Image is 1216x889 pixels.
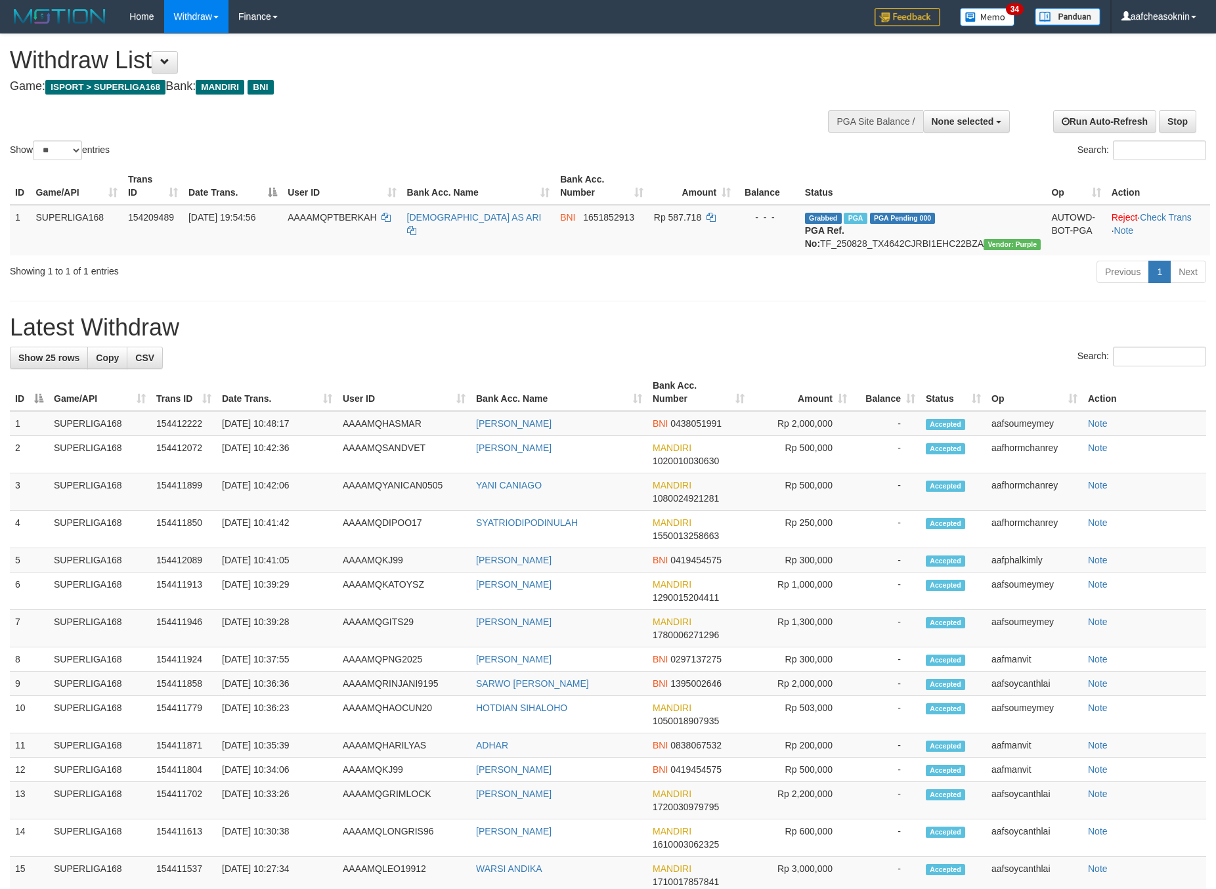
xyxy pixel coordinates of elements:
[248,80,273,95] span: BNI
[10,573,49,610] td: 6
[750,548,852,573] td: Rp 300,000
[1088,443,1108,453] a: Note
[476,826,552,836] a: [PERSON_NAME]
[670,654,722,664] span: Copy 0297137275 to clipboard
[476,789,552,799] a: [PERSON_NAME]
[337,374,471,411] th: User ID: activate to sort column ascending
[49,819,151,857] td: SUPERLIGA168
[1088,555,1108,565] a: Note
[1006,3,1024,15] span: 34
[986,819,1083,857] td: aafsoycanthlai
[653,579,691,590] span: MANDIRI
[10,819,49,857] td: 14
[476,863,542,874] a: WARSI ANDIKA
[750,696,852,733] td: Rp 503,000
[926,481,965,492] span: Accepted
[151,374,217,411] th: Trans ID: activate to sort column ascending
[10,696,49,733] td: 10
[750,733,852,758] td: Rp 200,000
[337,548,471,573] td: AAAAMQKJ99
[10,374,49,411] th: ID: activate to sort column descending
[10,733,49,758] td: 11
[151,647,217,672] td: 154411924
[183,167,282,205] th: Date Trans.: activate to sort column descending
[852,374,921,411] th: Balance: activate to sort column ascending
[33,141,82,160] select: Showentries
[1088,579,1108,590] a: Note
[986,672,1083,696] td: aafsoycanthlai
[800,205,1047,255] td: TF_250828_TX4642CJRBI1EHC22BZA
[10,259,497,278] div: Showing 1 to 1 of 1 entries
[151,758,217,782] td: 154411804
[852,758,921,782] td: -
[1088,826,1108,836] a: Note
[986,473,1083,511] td: aafhormchanrey
[1088,418,1108,429] a: Note
[10,610,49,647] td: 7
[337,733,471,758] td: AAAAMQHARILYAS
[337,696,471,733] td: AAAAMQHAOCUN20
[31,205,123,255] td: SUPERLIGA168
[10,672,49,696] td: 9
[151,672,217,696] td: 154411858
[337,672,471,696] td: AAAAMQRINJANI9195
[986,548,1083,573] td: aafphalkimly
[1088,703,1108,713] a: Note
[926,864,965,875] span: Accepted
[151,819,217,857] td: 154411613
[476,480,542,490] a: YANI CANIAGO
[337,782,471,819] td: AAAAMQGRIMLOCK
[1046,205,1106,255] td: AUTOWD-BOT-PGA
[476,579,552,590] a: [PERSON_NAME]
[1097,261,1149,283] a: Previous
[653,863,691,874] span: MANDIRI
[805,225,844,249] b: PGA Ref. No:
[1088,764,1108,775] a: Note
[653,617,691,627] span: MANDIRI
[926,419,965,430] span: Accepted
[653,716,719,726] span: Copy 1050018907935 to clipboard
[476,678,589,689] a: SARWO [PERSON_NAME]
[750,374,852,411] th: Amount: activate to sort column ascending
[986,696,1083,733] td: aafsoumeymey
[337,758,471,782] td: AAAAMQKJ99
[555,167,649,205] th: Bank Acc. Number: activate to sort column ascending
[49,573,151,610] td: SUPERLIGA168
[217,436,337,473] td: [DATE] 10:42:36
[750,819,852,857] td: Rp 600,000
[476,517,578,528] a: SYATRIODIPODINULAH
[828,110,923,133] div: PGA Site Balance /
[1112,212,1138,223] a: Reject
[670,740,722,750] span: Copy 0838067532 to clipboard
[926,741,965,752] span: Accepted
[852,610,921,647] td: -
[653,740,668,750] span: BNI
[31,167,123,205] th: Game/API: activate to sort column ascending
[217,819,337,857] td: [DATE] 10:30:38
[151,436,217,473] td: 154412072
[750,473,852,511] td: Rp 500,000
[476,764,552,775] a: [PERSON_NAME]
[800,167,1047,205] th: Status
[750,672,852,696] td: Rp 2,000,000
[750,436,852,473] td: Rp 500,000
[188,212,255,223] span: [DATE] 19:54:56
[49,782,151,819] td: SUPERLIGA168
[670,678,722,689] span: Copy 1395002646 to clipboard
[852,473,921,511] td: -
[653,826,691,836] span: MANDIRI
[653,802,719,812] span: Copy 1720030979795 to clipboard
[151,473,217,511] td: 154411899
[337,411,471,436] td: AAAAMQHASMAR
[49,548,151,573] td: SUPERLIGA168
[217,511,337,548] td: [DATE] 10:41:42
[923,110,1010,133] button: None selected
[1088,678,1108,689] a: Note
[282,167,401,205] th: User ID: activate to sort column ascending
[670,764,722,775] span: Copy 0419454575 to clipboard
[926,679,965,690] span: Accepted
[844,213,867,224] span: Marked by aafchhiseyha
[337,573,471,610] td: AAAAMQKATOYSZ
[984,239,1041,250] span: Vendor URL: https://trx4.1velocity.biz
[852,411,921,436] td: -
